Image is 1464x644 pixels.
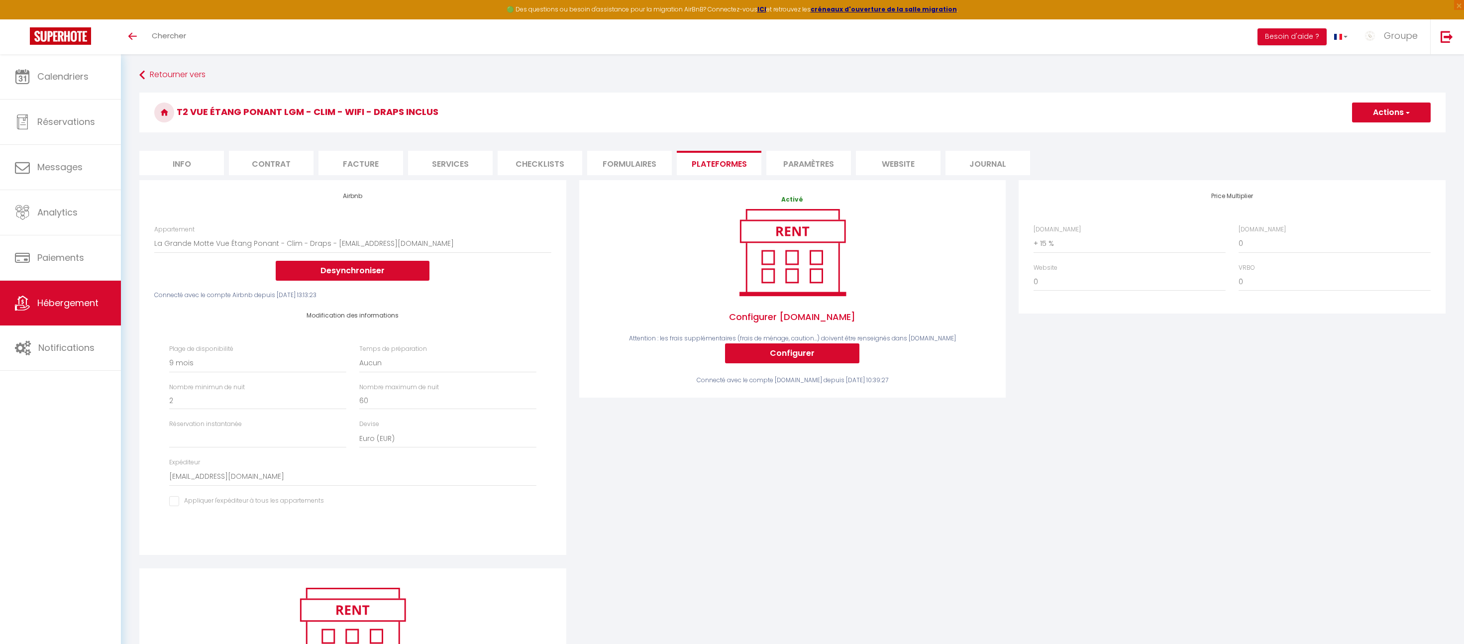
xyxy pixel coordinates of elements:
[8,4,38,34] button: Ouvrir le widget de chat LiveChat
[229,151,314,175] li: Contrat
[766,151,851,175] li: Paramètres
[677,151,761,175] li: Plateformes
[1034,225,1081,234] label: [DOMAIN_NAME]
[594,195,991,205] p: Activé
[945,151,1030,175] li: Journal
[1239,263,1255,273] label: VRBO
[154,291,551,300] div: Connecté avec le compte Airbnb depuis [DATE] 13:13:23
[729,205,856,300] img: rent.png
[629,334,956,342] span: Attention : les frais supplémentaires (frais de ménage, caution...) doivent être renseignés dans ...
[757,5,766,13] a: ICI
[37,161,83,173] span: Messages
[1034,193,1430,200] h4: Price Multiplier
[169,383,245,392] label: Nombre minimun de nuit
[587,151,672,175] li: Formulaires
[1362,28,1377,43] img: ...
[37,297,99,309] span: Hébergement
[37,115,95,128] span: Réservations
[152,30,186,41] span: Chercher
[1384,29,1418,42] span: Groupe
[38,341,95,354] span: Notifications
[169,312,536,319] h4: Modification des informations
[1355,19,1430,54] a: ... Groupe
[811,5,957,13] a: créneaux d'ouverture de la salle migration
[37,206,78,218] span: Analytics
[1441,30,1453,43] img: logout
[169,458,200,467] label: Expéditeur
[169,344,233,354] label: Plage de disponibilité
[37,251,84,264] span: Paiements
[154,225,195,234] label: Appartement
[1352,103,1431,122] button: Actions
[139,66,1446,84] a: Retourner vers
[276,261,429,281] button: Desynchroniser
[1034,263,1057,273] label: Website
[594,300,991,334] span: Configurer [DOMAIN_NAME]
[139,93,1446,132] h3: T2 Vue Étang Ponant LGM - Clim - Wifi - Draps inclus
[359,420,379,429] label: Devise
[318,151,403,175] li: Facture
[37,70,89,83] span: Calendriers
[1257,28,1327,45] button: Besoin d'aide ?
[30,27,91,45] img: Super Booking
[408,151,493,175] li: Services
[359,344,427,354] label: Temps de préparation
[1422,599,1457,637] iframe: Chat
[856,151,941,175] li: website
[498,151,582,175] li: Checklists
[169,420,242,429] label: Réservation instantanée
[359,383,439,392] label: Nombre maximum de nuit
[144,19,194,54] a: Chercher
[1239,225,1286,234] label: [DOMAIN_NAME]
[139,151,224,175] li: Info
[154,193,551,200] h4: Airbnb
[725,343,859,363] button: Configurer
[594,376,991,385] div: Connecté avec le compte [DOMAIN_NAME] depuis [DATE] 10:39:27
